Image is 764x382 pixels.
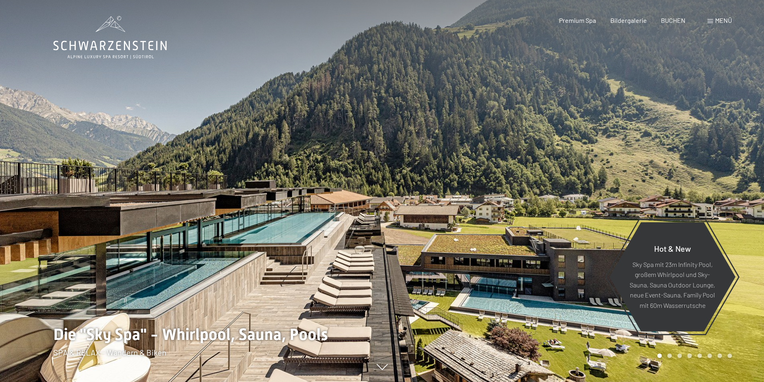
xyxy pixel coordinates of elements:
a: Hot & New Sky Spa mit 23m Infinity Pool, großem Whirlpool und Sky-Sauna, Sauna Outdoor Lounge, ne... [609,222,736,332]
a: Premium Spa [559,16,596,24]
div: Carousel Page 6 [707,354,712,358]
a: BUCHEN [661,16,685,24]
p: Sky Spa mit 23m Infinity Pool, großem Whirlpool und Sky-Sauna, Sauna Outdoor Lounge, neue Event-S... [629,259,716,310]
span: Menü [715,16,732,24]
div: Carousel Page 4 [687,354,692,358]
div: Carousel Page 5 [697,354,702,358]
div: Carousel Page 1 (Current Slide) [657,354,662,358]
span: Hot & New [654,243,691,253]
div: Carousel Pagination [655,354,732,358]
div: Carousel Page 7 [717,354,722,358]
div: Carousel Page 3 [677,354,682,358]
div: Carousel Page 2 [667,354,672,358]
a: Bildergalerie [610,16,647,24]
div: Carousel Page 8 [728,354,732,358]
